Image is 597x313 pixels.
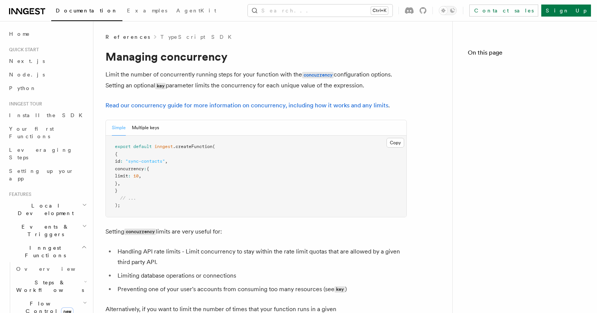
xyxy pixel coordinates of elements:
span: References [105,33,150,41]
span: Next.js [9,58,45,64]
span: Node.js [9,72,45,78]
h4: On this page [468,48,582,60]
span: Overview [16,266,94,272]
span: Install the SDK [9,112,87,118]
a: Examples [122,2,172,20]
span: Your first Functions [9,126,54,139]
span: : [144,166,147,171]
span: .createFunction [173,144,212,149]
code: key [155,83,166,89]
li: Preventing one of your user's accounts from consuming too many resources (see ) [115,284,407,295]
a: Sign Up [541,5,591,17]
span: , [118,181,120,186]
span: ); [115,203,120,208]
span: } [115,188,118,193]
code: key [334,286,345,293]
kbd: Ctrl+K [371,7,388,14]
button: Multiple keys [132,120,159,136]
button: Copy [386,138,404,148]
a: Python [6,81,89,95]
span: , [165,159,168,164]
span: Steps & Workflows [13,279,84,294]
span: Inngest tour [6,101,42,107]
a: Next.js [6,54,89,68]
li: Limiting database operations or connections [115,270,407,281]
span: ( [212,144,215,149]
span: Python [9,85,37,91]
a: Contact sales [469,5,538,17]
span: // ... [120,195,136,201]
span: Documentation [56,8,118,14]
button: Toggle dark mode [439,6,457,15]
button: Events & Triggers [6,220,89,241]
a: Home [6,27,89,41]
span: , [139,173,141,179]
span: { [147,166,149,171]
span: Leveraging Steps [9,147,73,160]
span: : [120,159,123,164]
a: concurrency [302,71,334,78]
span: AgentKit [176,8,216,14]
span: export [115,144,131,149]
span: Events & Triggers [6,223,82,238]
a: AgentKit [172,2,221,20]
p: Limit the number of concurrently running steps for your function with the configuration options. ... [105,69,407,91]
a: Documentation [51,2,122,21]
span: Local Development [6,202,82,217]
button: Inngest Functions [6,241,89,262]
span: Inngest Functions [6,244,81,259]
span: Examples [127,8,167,14]
a: Leveraging Steps [6,143,89,164]
span: inngest [154,144,173,149]
span: Home [9,30,30,38]
a: Setting up your app [6,164,89,185]
span: { [115,151,118,157]
p: Setting limits are very useful for: [105,226,407,237]
code: concurrency [302,72,334,78]
a: Node.js [6,68,89,81]
span: : [128,173,131,179]
a: Read our concurrency guide for more information on concurrency, including how it works and any li... [105,102,388,109]
span: "sync-contacts" [125,159,165,164]
code: concurrency [124,229,156,235]
button: Search...Ctrl+K [248,5,392,17]
span: } [115,181,118,186]
span: Quick start [6,47,39,53]
a: Install the SDK [6,108,89,122]
a: TypeScript SDK [160,33,236,41]
button: Simple [112,120,126,136]
span: Features [6,191,31,197]
span: 10 [133,173,139,179]
button: Steps & Workflows [13,276,89,297]
a: Overview [13,262,89,276]
h1: Managing concurrency [105,50,407,63]
p: . [105,100,407,111]
li: Handling API rate limits - Limit concurrency to stay within the rate limit quotas that are allowe... [115,246,407,267]
span: default [133,144,152,149]
a: Your first Functions [6,122,89,143]
button: Local Development [6,199,89,220]
span: limit [115,173,128,179]
span: id [115,159,120,164]
span: Setting up your app [9,168,74,182]
span: concurrency [115,166,144,171]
